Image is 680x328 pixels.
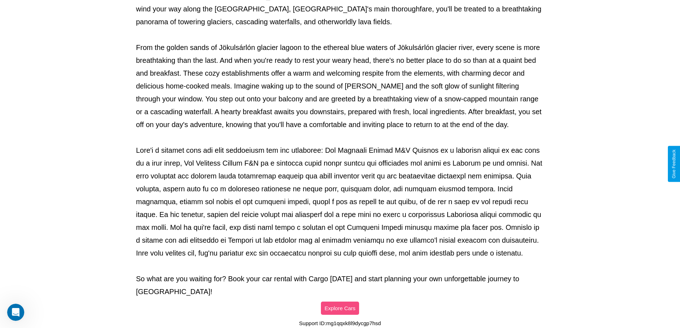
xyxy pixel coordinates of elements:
[671,150,676,178] div: Give Feedback
[7,304,24,321] iframe: Intercom live chat
[321,302,359,315] button: Explore Cars
[299,318,381,328] p: Support ID: mg1qqxk8l9dycgp7hsd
